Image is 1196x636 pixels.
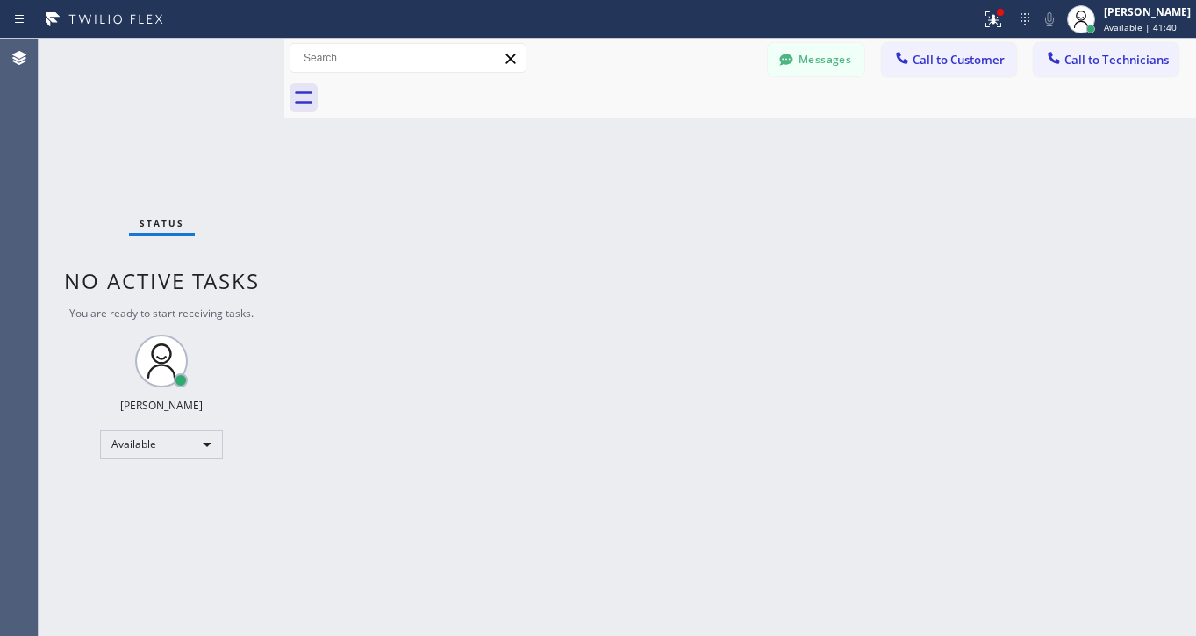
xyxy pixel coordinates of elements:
[69,306,254,321] span: You are ready to start receiving tasks.
[1104,21,1177,33] span: Available | 41:40
[882,43,1016,76] button: Call to Customer
[1064,52,1169,68] span: Call to Technicians
[1034,43,1178,76] button: Call to Technicians
[140,217,184,229] span: Status
[100,430,223,459] div: Available
[1037,7,1062,32] button: Mute
[1104,4,1191,19] div: [PERSON_NAME]
[64,266,260,295] span: No active tasks
[913,52,1005,68] span: Call to Customer
[768,43,864,76] button: Messages
[290,44,526,72] input: Search
[120,398,203,413] div: [PERSON_NAME]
